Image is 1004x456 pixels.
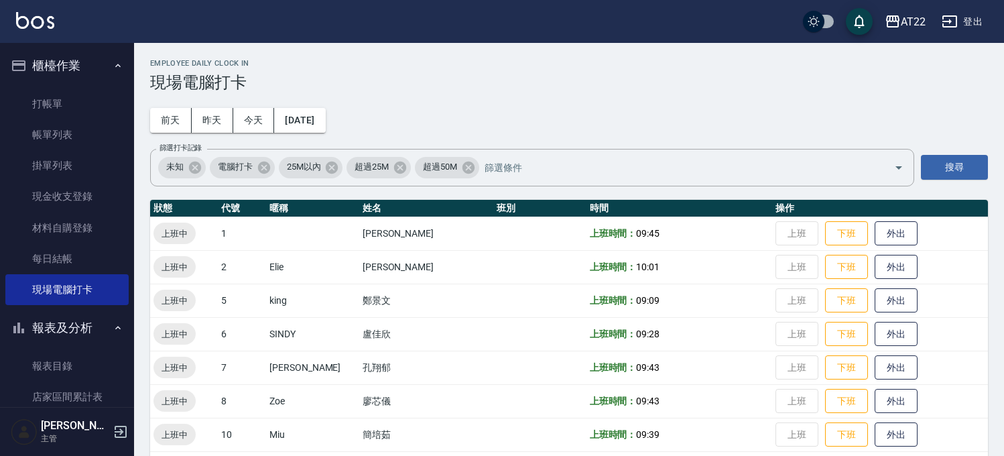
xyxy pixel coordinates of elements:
b: 上班時間： [590,396,637,406]
div: 超過50M [415,157,479,178]
button: 搜尋 [921,155,988,180]
div: 未知 [158,157,206,178]
div: 電腦打卡 [210,157,275,178]
td: 8 [218,384,266,418]
button: 下班 [825,288,868,313]
h5: [PERSON_NAME] [41,419,109,433]
div: AT22 [901,13,926,30]
img: Logo [16,12,54,29]
th: 操作 [772,200,988,217]
button: 下班 [825,322,868,347]
b: 上班時間： [590,429,637,440]
button: Open [888,157,909,178]
button: 今天 [233,108,275,133]
td: Zoe [266,384,359,418]
button: 外出 [875,355,918,380]
span: 上班中 [153,361,196,375]
span: 上班中 [153,227,196,241]
button: 外出 [875,322,918,347]
b: 上班時間： [590,329,637,339]
button: 外出 [875,255,918,280]
a: 帳單列表 [5,119,129,150]
button: AT22 [879,8,931,36]
button: 外出 [875,422,918,447]
b: 上班時間： [590,362,637,373]
td: 5 [218,284,266,317]
button: 下班 [825,422,868,447]
button: 外出 [875,389,918,414]
p: 主管 [41,433,109,445]
td: 2 [218,250,266,284]
a: 現場電腦打卡 [5,274,129,305]
span: 09:45 [636,228,660,239]
th: 時間 [586,200,772,217]
th: 狀態 [150,200,218,217]
b: 上班時間： [590,295,637,306]
a: 報表目錄 [5,351,129,382]
button: 櫃檯作業 [5,48,129,83]
td: Elie [266,250,359,284]
td: 6 [218,317,266,351]
button: 下班 [825,389,868,414]
label: 篩選打卡記錄 [160,143,202,153]
button: 下班 [825,221,868,246]
button: 報表及分析 [5,310,129,345]
td: 7 [218,351,266,384]
button: 昨天 [192,108,233,133]
span: 09:43 [636,396,660,406]
button: 下班 [825,355,868,380]
td: 1 [218,217,266,250]
img: Person [11,418,38,445]
td: 盧佳欣 [359,317,493,351]
div: 超過25M [347,157,411,178]
span: 09:09 [636,295,660,306]
a: 材料自購登錄 [5,213,129,243]
span: 上班中 [153,394,196,408]
th: 班別 [493,200,586,217]
span: 上班中 [153,428,196,442]
span: 09:39 [636,429,660,440]
span: 09:28 [636,329,660,339]
th: 姓名 [359,200,493,217]
td: Miu [266,418,359,451]
button: 外出 [875,288,918,313]
span: 超過50M [415,160,465,174]
button: 登出 [936,9,988,34]
button: 下班 [825,255,868,280]
h2: Employee Daily Clock In [150,59,988,68]
button: [DATE] [274,108,325,133]
td: 10 [218,418,266,451]
a: 店家區間累計表 [5,382,129,412]
span: 未知 [158,160,192,174]
span: 上班中 [153,327,196,341]
a: 打帳單 [5,89,129,119]
div: 25M以內 [279,157,343,178]
button: 外出 [875,221,918,246]
b: 上班時間： [590,228,637,239]
td: 鄭景文 [359,284,493,317]
td: [PERSON_NAME] [359,250,493,284]
td: king [266,284,359,317]
b: 上班時間： [590,262,637,272]
span: 電腦打卡 [210,160,261,174]
a: 每日結帳 [5,243,129,274]
h3: 現場電腦打卡 [150,73,988,92]
span: 09:43 [636,362,660,373]
button: save [846,8,873,35]
td: [PERSON_NAME] [359,217,493,250]
a: 掛單列表 [5,150,129,181]
span: 上班中 [153,260,196,274]
span: 上班中 [153,294,196,308]
a: 現金收支登錄 [5,181,129,212]
td: SINDY [266,317,359,351]
button: 前天 [150,108,192,133]
td: 孔翔郁 [359,351,493,384]
span: 超過25M [347,160,397,174]
td: 簡培茹 [359,418,493,451]
th: 代號 [218,200,266,217]
input: 篩選條件 [481,156,871,179]
span: 25M以內 [279,160,329,174]
td: [PERSON_NAME] [266,351,359,384]
th: 暱稱 [266,200,359,217]
td: 廖芯儀 [359,384,493,418]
